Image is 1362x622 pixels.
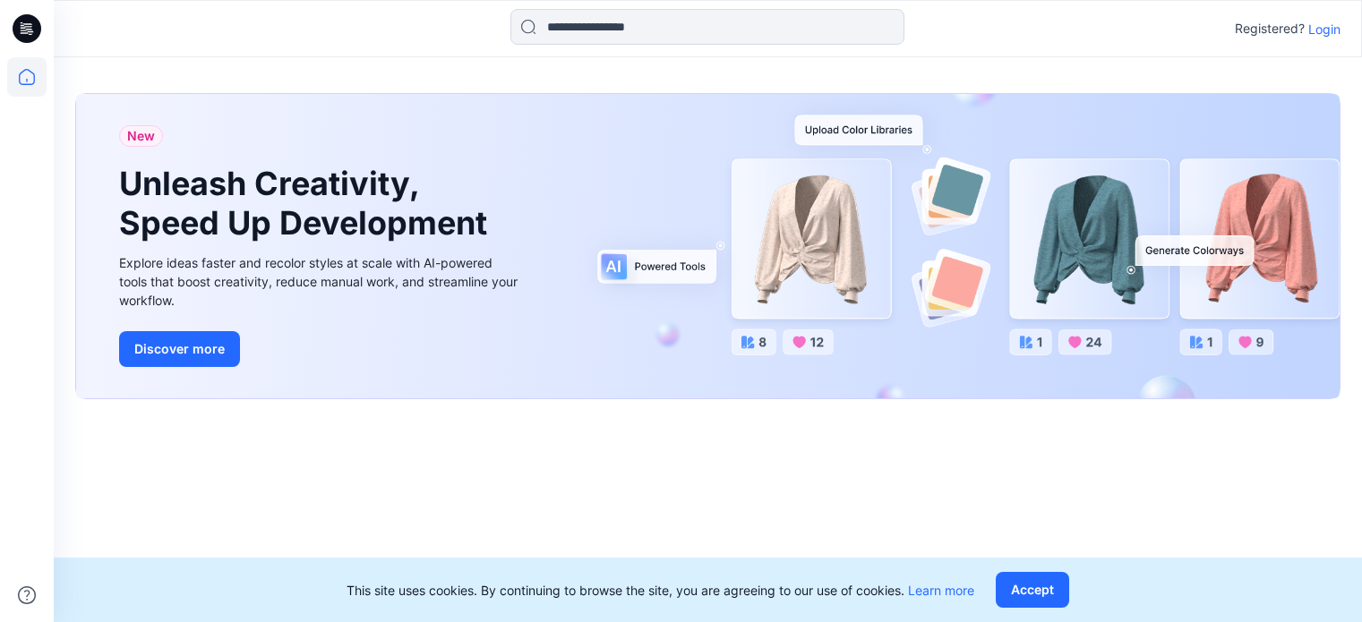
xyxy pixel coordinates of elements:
[127,125,155,147] span: New
[1235,18,1305,39] p: Registered?
[908,583,974,598] a: Learn more
[119,165,495,242] h1: Unleash Creativity, Speed Up Development
[996,572,1069,608] button: Accept
[119,331,240,367] button: Discover more
[119,331,522,367] a: Discover more
[119,253,522,310] div: Explore ideas faster and recolor styles at scale with AI-powered tools that boost creativity, red...
[347,581,974,600] p: This site uses cookies. By continuing to browse the site, you are agreeing to our use of cookies.
[1308,20,1341,38] p: Login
